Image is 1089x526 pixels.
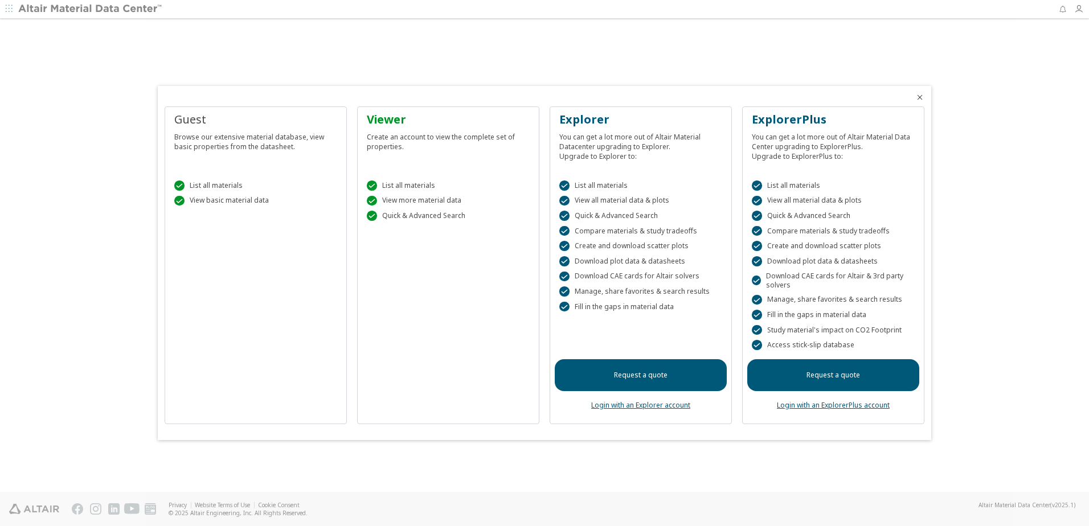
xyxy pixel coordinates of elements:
div: Create and download scatter plots [752,241,915,251]
div: Download plot data & datasheets [559,256,722,266]
div:  [752,276,761,286]
div:  [752,340,762,350]
div:  [174,180,185,191]
a: Login with an ExplorerPlus account [777,400,890,410]
div:  [174,196,185,206]
div: ExplorerPlus [752,112,915,128]
div: Guest [174,112,337,128]
div: Browse our extensive material database, view basic properties from the datasheet. [174,128,337,151]
div: Download CAE cards for Altair & 3rd party solvers [752,272,915,290]
div: View all material data & plots [559,196,722,206]
div: List all materials [752,180,915,191]
div: Manage, share favorites & search results [752,295,915,305]
div: Compare materials & study tradeoffs [559,226,722,236]
div:  [752,196,762,206]
a: Login with an Explorer account [591,400,690,410]
a: Request a quote [555,359,727,391]
div: Fill in the gaps in material data [752,310,915,320]
div: Manage, share favorites & search results [559,286,722,297]
div: Explorer [559,112,722,128]
div:  [559,180,570,191]
div:  [559,272,570,282]
div:  [559,256,570,266]
div: List all materials [559,180,722,191]
div:  [559,286,570,297]
div: Download CAE cards for Altair solvers [559,272,722,282]
div:  [367,180,377,191]
a: Request a quote [747,359,919,391]
button: Close [915,93,924,102]
div: You can get a lot more out of Altair Material Datacenter upgrading to Explorer. Upgrade to Explor... [559,128,722,161]
div: Compare materials & study tradeoffs [752,226,915,236]
div:  [752,295,762,305]
div:  [752,310,762,320]
div:  [752,211,762,221]
div: Create an account to view the complete set of properties. [367,128,530,151]
div: Access stick-slip database [752,340,915,350]
div:  [367,196,377,206]
div:  [559,241,570,251]
div: Viewer [367,112,530,128]
div:  [752,180,762,191]
div:  [559,226,570,236]
div: Study material's impact on CO2 Footprint [752,325,915,335]
div: Download plot data & datasheets [752,256,915,266]
div:  [367,211,377,221]
div: Quick & Advanced Search [367,211,530,221]
div:  [752,256,762,266]
div: View basic material data [174,196,337,206]
div: Quick & Advanced Search [752,211,915,221]
div: View more material data [367,196,530,206]
div:  [752,241,762,251]
div: Quick & Advanced Search [559,211,722,221]
div: Create and download scatter plots [559,241,722,251]
div:  [752,226,762,236]
div:  [559,302,570,312]
div:  [559,196,570,206]
div: List all materials [367,180,530,191]
div: You can get a lot more out of Altair Material Data Center upgrading to ExplorerPlus. Upgrade to E... [752,128,915,161]
div:  [559,211,570,221]
div: View all material data & plots [752,196,915,206]
div:  [752,325,762,335]
div: Fill in the gaps in material data [559,302,722,312]
div: List all materials [174,180,337,191]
